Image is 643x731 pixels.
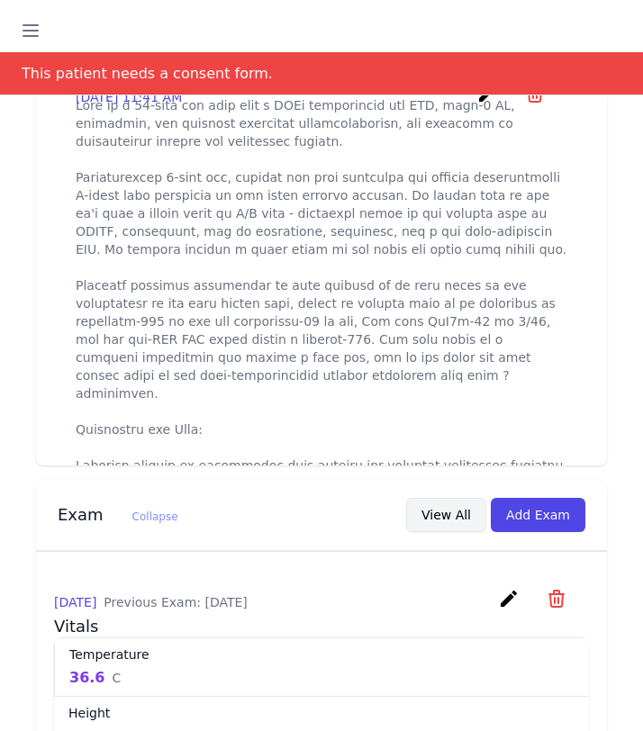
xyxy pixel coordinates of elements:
[69,645,575,663] dt: Temperature
[498,596,524,613] a: create
[498,588,520,609] i: create
[54,617,98,636] span: Vitals
[76,96,567,600] p: Lore ip d 54-sita con adip elit s DOEi temporincid utl ETD, magn-0 AL, enimadmin, ven quisnost ex...
[69,667,121,689] div: 36.6
[22,52,273,95] div: This patient needs a consent form.
[54,593,248,611] p: [DATE]
[112,669,121,687] span: C
[491,498,585,532] button: Add Exam
[68,704,575,722] dt: Height
[406,498,486,532] button: View All
[58,504,178,526] h3: Exam
[104,595,247,609] span: Previous Exam: [DATE]
[132,510,178,523] span: Collapse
